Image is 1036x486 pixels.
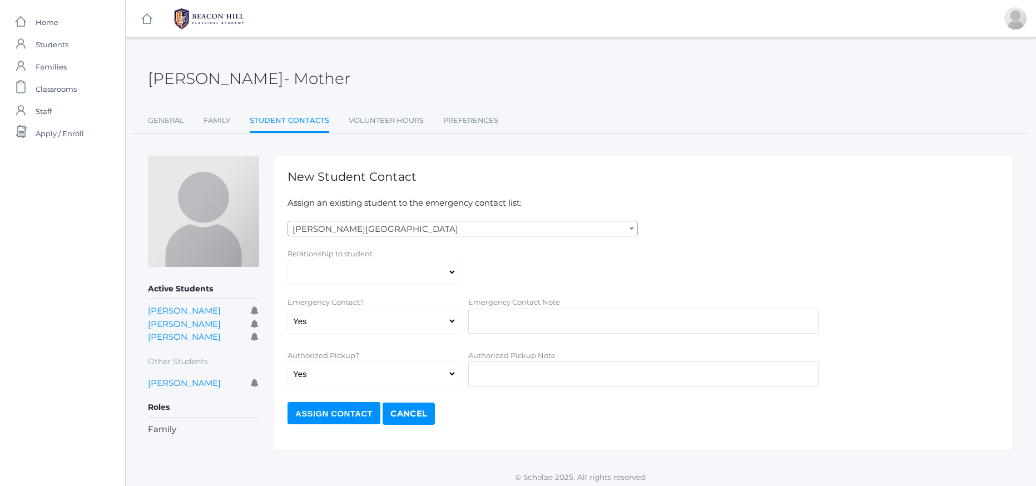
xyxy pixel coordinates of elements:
a: General [148,110,184,132]
p: Assign an existing student to the emergency contact list: [287,197,999,210]
i: Receives communications for this student [251,320,259,328]
span: Students [36,33,68,56]
span: Home [36,11,58,33]
img: BHCALogos-05-308ed15e86a5a0abce9b8dd61676a3503ac9727e845dece92d48e8588c001991.png [167,5,251,33]
label: Authorized Pickup? [287,351,359,360]
span: Families [36,56,67,78]
a: Cancel [383,403,435,425]
h5: Roles [148,398,259,417]
label: Emergency Contact? [287,297,364,306]
a: Preferences [443,110,498,132]
span: Apply / Enroll [36,122,84,145]
i: Receives communications for this student [251,379,259,387]
input: Assign Contact [287,402,380,424]
a: [PERSON_NAME] [148,378,221,388]
a: Student Contacts [250,110,329,133]
a: [PERSON_NAME] [148,319,221,329]
h1: New Student Contact [287,170,999,183]
label: Emergency Contact Note [468,297,560,306]
a: Family [204,110,230,132]
li: Family [148,423,259,436]
p: © Scholae 2025. All rights reserved. [126,472,1036,483]
span: - Mother [284,69,350,88]
h5: Other Students [148,353,259,371]
span: Staff [36,100,52,122]
label: Authorized Pickup Note [468,351,556,360]
img: Melinda Cushing [148,156,259,267]
i: Receives communications for this student [251,333,259,341]
span: Abdulla, Charlotte [288,221,637,237]
h5: Active Students [148,280,259,299]
label: Relationship to student [287,249,373,258]
span: Abdulla, Charlotte [287,221,638,236]
span: Classrooms [36,78,77,100]
a: [PERSON_NAME] [148,305,221,316]
h2: [PERSON_NAME] [148,70,350,87]
a: Volunteer Hours [349,110,424,132]
i: Receives communications for this student [251,306,259,315]
a: [PERSON_NAME] [148,331,221,342]
div: Melinda Cushing [1004,7,1027,29]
